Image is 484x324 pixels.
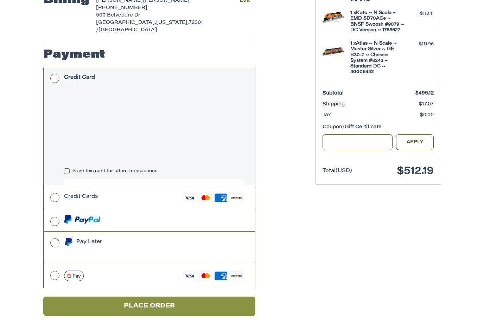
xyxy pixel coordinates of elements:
span: [GEOGRAPHIC_DATA] [98,29,157,34]
div: $111.96 [406,42,434,49]
span: Subtotal [323,92,344,97]
img: PayPal icon [64,216,101,225]
iframe: PayPal Message 1 [64,250,208,256]
span: 500 Belvedere Dr [96,14,140,19]
span: [US_STATE], [156,22,189,27]
label: Save this card for future transactions [64,170,244,175]
h4: 1 x Atlas ~ N Scale ~ Master Silver ~ GE B30-7 ~ Chessie System #8243 ~ Standard DC ~ 40005442 [350,42,404,77]
h2: Payment [43,49,105,63]
span: $17.07 [419,103,434,108]
div: Credit Cards [64,192,98,204]
img: Pay Later icon [64,239,73,248]
span: [GEOGRAPHIC_DATA], [96,22,156,27]
span: Total (USD) [323,170,352,175]
button: Apply [396,136,434,151]
iframe: Secure payment input frame [63,91,246,167]
div: Coupon/Gift Certificate [323,125,434,132]
button: Place Order [43,298,255,317]
div: Credit Card [64,73,95,85]
input: Gift Certificate or Coupon Code [323,136,393,151]
span: $0.00 [420,114,434,119]
img: Google Pay icon [64,272,84,283]
span: $512.19 [397,168,434,178]
h4: 1 x Kato ~ N Scale ~ EMD SD70ACe ~ BNSF Swoosh #9079 ~ DC Version ~ 1768527 [350,12,404,34]
div: Pay Later [76,238,208,249]
span: Tax [323,114,331,119]
span: [PHONE_NUMBER] [96,7,147,12]
span: Shipping [323,103,345,108]
span: $495.12 [415,92,434,97]
div: $110.11 [406,12,434,19]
